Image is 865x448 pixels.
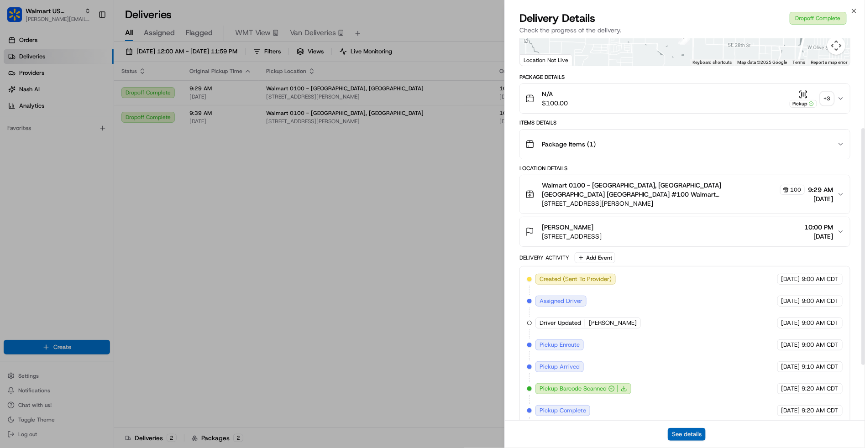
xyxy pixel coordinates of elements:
[5,128,73,145] a: 📗Knowledge Base
[781,275,800,283] span: [DATE]
[9,9,27,27] img: Nash
[540,406,586,415] span: Pickup Complete
[802,363,839,371] span: 9:10 AM CDT
[808,185,834,194] span: 9:29 AM
[781,406,800,415] span: [DATE]
[737,60,787,65] span: Map data ©2025 Google
[805,223,834,232] span: 10:00 PM
[791,186,802,193] span: 100
[668,428,706,441] button: See details
[792,60,805,65] a: Terms (opens in new tab)
[781,363,800,371] span: [DATE]
[542,89,568,99] span: N/A
[542,99,568,108] span: $100.00
[86,132,147,141] span: API Documentation
[520,175,850,214] button: Walmart 0100 - [GEOGRAPHIC_DATA], [GEOGRAPHIC_DATA] [GEOGRAPHIC_DATA] [GEOGRAPHIC_DATA] #100 Walm...
[790,90,817,108] button: Pickup
[781,341,800,349] span: [DATE]
[519,26,850,35] p: Check the progress of the delivery.
[542,140,596,149] span: Package Items ( 1 )
[781,297,800,305] span: [DATE]
[519,254,569,261] div: Delivery Activity
[519,165,850,172] div: Location Details
[540,319,581,327] span: Driver Updated
[9,133,16,140] div: 📗
[542,199,805,208] span: [STREET_ADDRESS][PERSON_NAME]
[821,92,834,105] div: + 3
[522,54,552,66] a: Open this area in Google Maps (opens a new window)
[77,133,84,140] div: 💻
[540,297,582,305] span: Assigned Driver
[802,406,839,415] span: 9:20 AM CDT
[520,130,850,159] button: Package Items (1)
[680,35,690,45] div: 11
[542,223,593,232] span: [PERSON_NAME]
[575,252,615,263] button: Add Event
[540,341,580,349] span: Pickup Enroute
[808,194,834,203] span: [DATE]
[790,100,817,108] div: Pickup
[522,54,552,66] img: Google
[519,73,850,81] div: Package Details
[802,319,839,327] span: 9:00 AM CDT
[73,128,150,145] a: 💻API Documentation
[802,341,839,349] span: 9:00 AM CDT
[827,36,845,55] button: Map camera controls
[520,217,850,246] button: [PERSON_NAME][STREET_ADDRESS]10:00 PM[DATE]
[692,59,732,66] button: Keyboard shortcuts
[781,385,800,393] span: [DATE]
[542,232,602,241] span: [STREET_ADDRESS]
[540,275,612,283] span: Created (Sent To Provider)
[790,90,834,108] button: Pickup+3
[155,89,166,100] button: Start new chat
[540,385,607,393] span: Pickup Barcode Scanned
[91,154,110,161] span: Pylon
[540,385,615,393] button: Pickup Barcode Scanned
[781,319,800,327] span: [DATE]
[31,96,115,103] div: We're available if you need us!
[519,119,850,126] div: Items Details
[589,319,637,327] span: [PERSON_NAME]
[520,84,850,113] button: N/A$100.00Pickup+3
[9,36,166,51] p: Welcome 👋
[519,11,595,26] span: Delivery Details
[802,385,839,393] span: 9:20 AM CDT
[542,181,778,199] span: Walmart 0100 - [GEOGRAPHIC_DATA], [GEOGRAPHIC_DATA] [GEOGRAPHIC_DATA] [GEOGRAPHIC_DATA] #100 Walm...
[18,132,70,141] span: Knowledge Base
[540,363,580,371] span: Pickup Arrived
[811,60,847,65] a: Report a map error
[64,154,110,161] a: Powered byPylon
[24,58,151,68] input: Clear
[802,297,839,305] span: 9:00 AM CDT
[31,87,150,96] div: Start new chat
[805,232,834,241] span: [DATE]
[520,54,572,66] div: Location Not Live
[802,275,839,283] span: 9:00 AM CDT
[9,87,26,103] img: 1736555255976-a54dd68f-1ca7-489b-9aae-adbdc363a1c4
